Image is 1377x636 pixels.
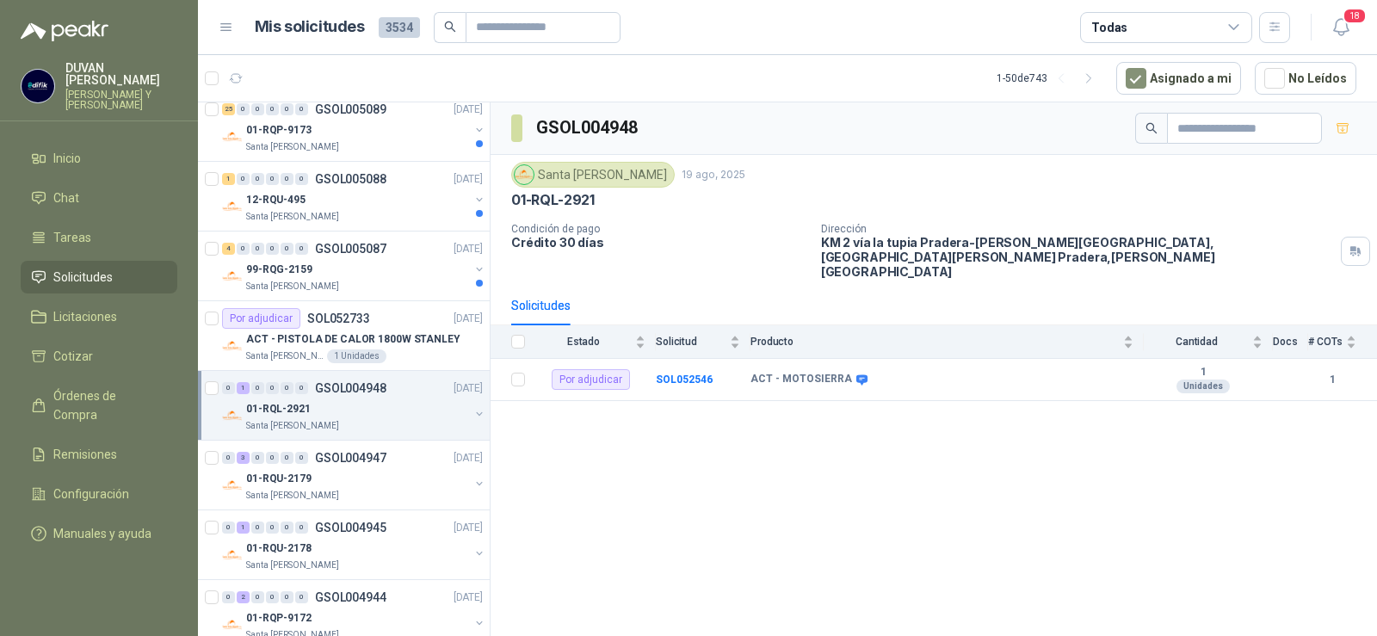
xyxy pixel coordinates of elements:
[53,149,81,168] span: Inicio
[198,301,490,371] a: Por adjudicarSOL052733[DATE] Company LogoACT - PISTOLA DE CALOR 1800W STANLEYSanta [PERSON_NAME]1...
[1116,62,1241,95] button: Asignado a mi
[246,559,339,572] p: Santa [PERSON_NAME]
[1308,372,1356,388] b: 1
[222,266,243,287] img: Company Logo
[222,517,486,572] a: 0 1 0 0 0 0 GSOL004945[DATE] Company Logo01-RQU-2178Santa [PERSON_NAME]
[222,169,486,224] a: 1 0 0 0 0 0 GSOL005088[DATE] Company Logo12-RQU-495Santa [PERSON_NAME]
[454,380,483,397] p: [DATE]
[281,243,293,255] div: 0
[21,380,177,431] a: Órdenes de Compra
[454,311,483,327] p: [DATE]
[1325,12,1356,43] button: 18
[53,445,117,464] span: Remisiones
[281,103,293,115] div: 0
[251,522,264,534] div: 0
[1176,380,1230,393] div: Unidades
[295,522,308,534] div: 0
[222,336,243,356] img: Company Logo
[237,173,250,185] div: 0
[821,223,1334,235] p: Dirección
[511,296,571,315] div: Solicitudes
[21,517,177,550] a: Manuales y ayuda
[266,452,279,464] div: 0
[65,62,177,86] p: DUVAN [PERSON_NAME]
[454,171,483,188] p: [DATE]
[1091,18,1127,37] div: Todas
[536,114,640,141] h3: GSOL004948
[21,261,177,293] a: Solicitudes
[295,591,308,603] div: 0
[237,243,250,255] div: 0
[246,192,306,208] p: 12-RQU-495
[266,103,279,115] div: 0
[511,223,807,235] p: Condición de pago
[246,122,312,139] p: 01-RQP-9173
[222,103,235,115] div: 25
[281,452,293,464] div: 0
[251,452,264,464] div: 0
[246,401,311,417] p: 01-RQL-2921
[1144,325,1273,359] th: Cantidad
[295,103,308,115] div: 0
[511,191,595,209] p: 01-RQL-2921
[656,374,713,386] a: SOL052546
[237,452,250,464] div: 3
[511,235,807,250] p: Crédito 30 días
[750,336,1120,348] span: Producto
[246,140,339,154] p: Santa [PERSON_NAME]
[237,522,250,534] div: 1
[222,173,235,185] div: 1
[21,300,177,333] a: Licitaciones
[281,522,293,534] div: 0
[295,382,308,394] div: 0
[255,15,365,40] h1: Mis solicitudes
[1308,325,1377,359] th: # COTs
[222,308,300,329] div: Por adjudicar
[511,162,675,188] div: Santa [PERSON_NAME]
[281,382,293,394] div: 0
[552,369,630,390] div: Por adjudicar
[454,520,483,536] p: [DATE]
[65,90,177,110] p: [PERSON_NAME] Y [PERSON_NAME]
[53,188,79,207] span: Chat
[454,450,483,466] p: [DATE]
[315,103,386,115] p: GSOL005089
[750,325,1144,359] th: Producto
[222,545,243,565] img: Company Logo
[266,522,279,534] div: 0
[53,307,117,326] span: Licitaciones
[515,165,534,184] img: Company Logo
[222,448,486,503] a: 0 3 0 0 0 0 GSOL004947[DATE] Company Logo01-RQU-2179Santa [PERSON_NAME]
[295,243,308,255] div: 0
[246,331,460,348] p: ACT - PISTOLA DE CALOR 1800W STANLEY
[251,382,264,394] div: 0
[53,268,113,287] span: Solicitudes
[327,349,386,363] div: 1 Unidades
[222,475,243,496] img: Company Logo
[246,489,339,503] p: Santa [PERSON_NAME]
[251,243,264,255] div: 0
[535,336,632,348] span: Estado
[295,452,308,464] div: 0
[246,280,339,293] p: Santa [PERSON_NAME]
[222,382,235,394] div: 0
[1308,336,1343,348] span: # COTs
[379,17,420,38] span: 3534
[246,471,312,487] p: 01-RQU-2179
[222,127,243,147] img: Company Logo
[53,347,93,366] span: Cotizar
[246,262,312,278] p: 99-RQG-2159
[295,173,308,185] div: 0
[53,524,151,543] span: Manuales y ayuda
[1255,62,1356,95] button: No Leídos
[656,325,750,359] th: Solicitud
[307,312,370,324] p: SOL052733
[315,591,386,603] p: GSOL004944
[444,21,456,33] span: search
[222,243,235,255] div: 4
[21,340,177,373] a: Cotizar
[1273,325,1308,359] th: Docs
[21,21,108,41] img: Logo peakr
[281,591,293,603] div: 0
